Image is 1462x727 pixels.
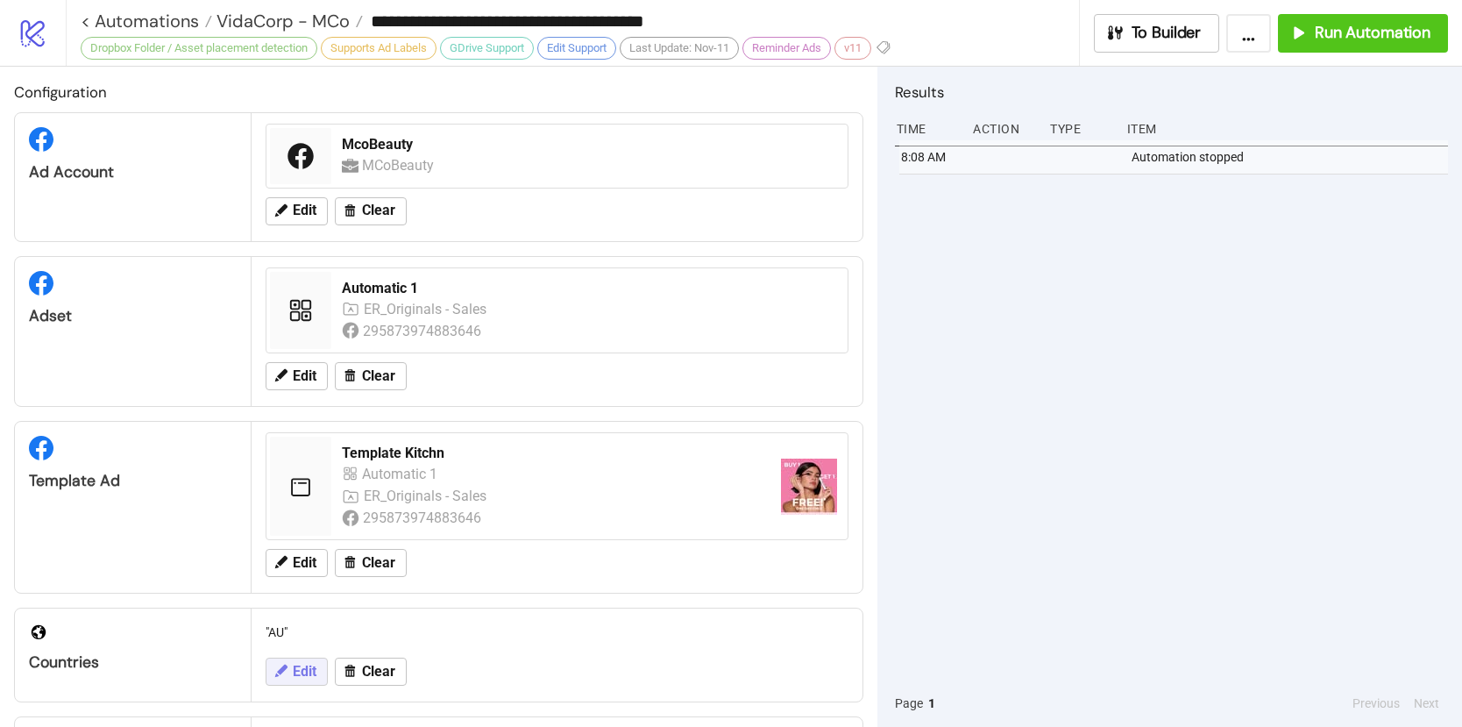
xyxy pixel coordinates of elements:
[335,197,407,225] button: Clear
[362,463,442,485] div: Automatic 1
[1315,23,1430,43] span: Run Automation
[1130,140,1452,174] div: Automation stopped
[834,37,871,60] div: v11
[620,37,739,60] div: Last Update: Nov-11
[321,37,436,60] div: Supports Ad Labels
[362,555,395,571] span: Clear
[895,694,923,713] span: Page
[14,81,863,103] h2: Configuration
[342,444,767,463] div: Template Kitchn
[781,459,837,515] img: https://scontent-fra3-1.xx.fbcdn.net/v/t45.1600-4/479724001_120216927173110694_899479758034190333...
[1048,112,1113,146] div: Type
[266,197,328,225] button: Edit
[81,12,212,30] a: < Automations
[29,652,237,673] div: Countries
[29,162,237,182] div: Ad Account
[342,135,837,154] div: McoBeauty
[440,37,534,60] div: GDrive Support
[293,368,316,384] span: Edit
[895,81,1448,103] h2: Results
[362,154,438,176] div: MCoBeauty
[266,362,328,390] button: Edit
[293,664,316,680] span: Edit
[335,658,407,686] button: Clear
[364,298,490,320] div: ER_Originals - Sales
[362,368,395,384] span: Clear
[335,549,407,577] button: Clear
[293,203,316,218] span: Edit
[1278,14,1448,53] button: Run Automation
[29,471,237,491] div: Template Ad
[362,203,395,218] span: Clear
[362,664,395,680] span: Clear
[266,658,328,686] button: Edit
[293,555,316,571] span: Edit
[1409,694,1444,713] button: Next
[1226,14,1271,53] button: ...
[81,37,317,60] div: Dropbox Folder / Asset placement detection
[266,549,328,577] button: Edit
[895,112,960,146] div: Time
[364,485,490,507] div: ER_Originals - Sales
[212,12,363,30] a: VidaCorp - MCo
[29,306,237,326] div: Adset
[1094,14,1220,53] button: To Builder
[1132,23,1202,43] span: To Builder
[923,694,940,713] button: 1
[742,37,831,60] div: Reminder Ads
[363,320,485,342] div: 295873974883646
[363,507,485,529] div: 295873974883646
[899,140,964,174] div: 8:08 AM
[1347,694,1405,713] button: Previous
[537,37,616,60] div: Edit Support
[1125,112,1448,146] div: Item
[335,362,407,390] button: Clear
[212,10,350,32] span: VidaCorp - MCo
[342,279,837,298] div: Automatic 1
[971,112,1036,146] div: Action
[259,616,855,649] div: "AU"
